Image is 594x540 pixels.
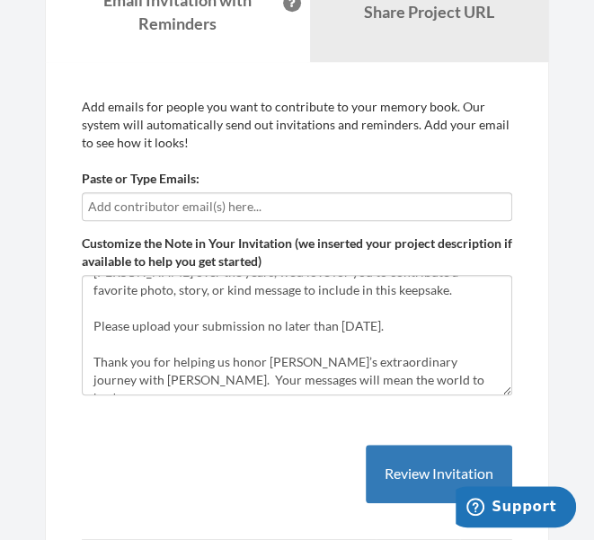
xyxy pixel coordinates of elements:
[456,486,576,531] iframe: Opens a widget where you can chat to one of our agents
[364,2,494,22] b: Share Project URL
[82,235,512,270] label: Customize the Note in Your Invitation (we inserted your project description if available to help ...
[82,275,512,395] textarea: Hello everyone! As you know, [PERSON_NAME] will be retiring at the end of this year after 35 rema...
[82,170,199,188] label: Paste or Type Emails:
[88,197,506,217] input: Add contributor email(s) here...
[366,445,512,503] button: Review Invitation
[82,98,512,152] p: Add emails for people you want to contribute to your memory book. Our system will automatically s...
